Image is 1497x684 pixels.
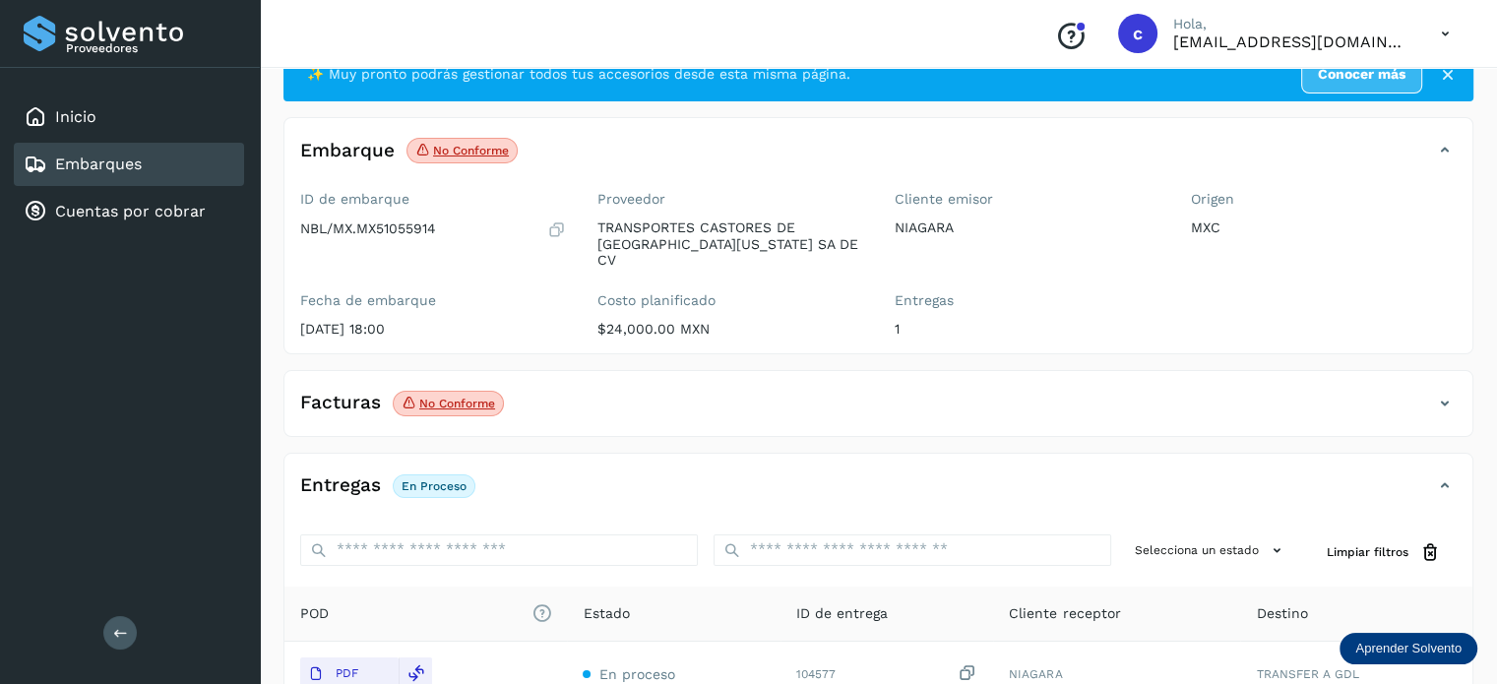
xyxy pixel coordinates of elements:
div: Cuentas por cobrar [14,190,244,233]
a: Cuentas por cobrar [55,202,206,220]
button: Limpiar filtros [1311,534,1457,571]
label: Origen [1191,191,1457,208]
span: POD [300,603,551,624]
p: No conforme [433,144,509,157]
label: ID de embarque [300,191,566,208]
label: Fecha de embarque [300,292,566,309]
label: Proveedor [597,191,863,208]
h4: Entregas [300,474,381,497]
a: Inicio [55,107,96,126]
div: EntregasEn proceso [284,469,1472,519]
span: En proceso [598,666,674,682]
a: Conocer más [1301,55,1422,93]
p: MXC [1191,219,1457,236]
div: Aprender Solvento [1340,633,1477,664]
a: Embarques [55,155,142,173]
p: Aprender Solvento [1355,641,1462,656]
label: Costo planificado [597,292,863,309]
label: Entregas [895,292,1160,309]
p: No conforme [419,397,495,410]
p: NIAGARA [895,219,1160,236]
p: 1 [895,321,1160,338]
span: ID de entrega [796,603,888,624]
span: Limpiar filtros [1327,543,1408,561]
div: FacturasNo conforme [284,387,1472,436]
span: Cliente receptor [1009,603,1120,624]
div: 104577 [796,663,977,684]
div: EmbarqueNo conforme [284,134,1472,183]
p: $24,000.00 MXN [597,321,863,338]
p: TRANSPORTES CASTORES DE [GEOGRAPHIC_DATA][US_STATE] SA DE CV [597,219,863,269]
p: NBL/MX.MX51055914 [300,220,436,237]
p: [DATE] 18:00 [300,321,566,338]
label: Cliente emisor [895,191,1160,208]
h4: Facturas [300,392,381,414]
p: cuentasespeciales8_met@castores.com.mx [1173,32,1409,51]
p: Hola, [1173,16,1409,32]
p: Proveedores [66,41,236,55]
div: Inicio [14,95,244,139]
h4: Embarque [300,140,395,162]
p: PDF [336,666,358,680]
div: Embarques [14,143,244,186]
span: ✨ Muy pronto podrás gestionar todos tus accesorios desde esta misma página. [307,64,850,85]
span: Estado [583,603,629,624]
button: Selecciona un estado [1127,534,1295,567]
span: Destino [1256,603,1307,624]
p: En proceso [402,479,467,493]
